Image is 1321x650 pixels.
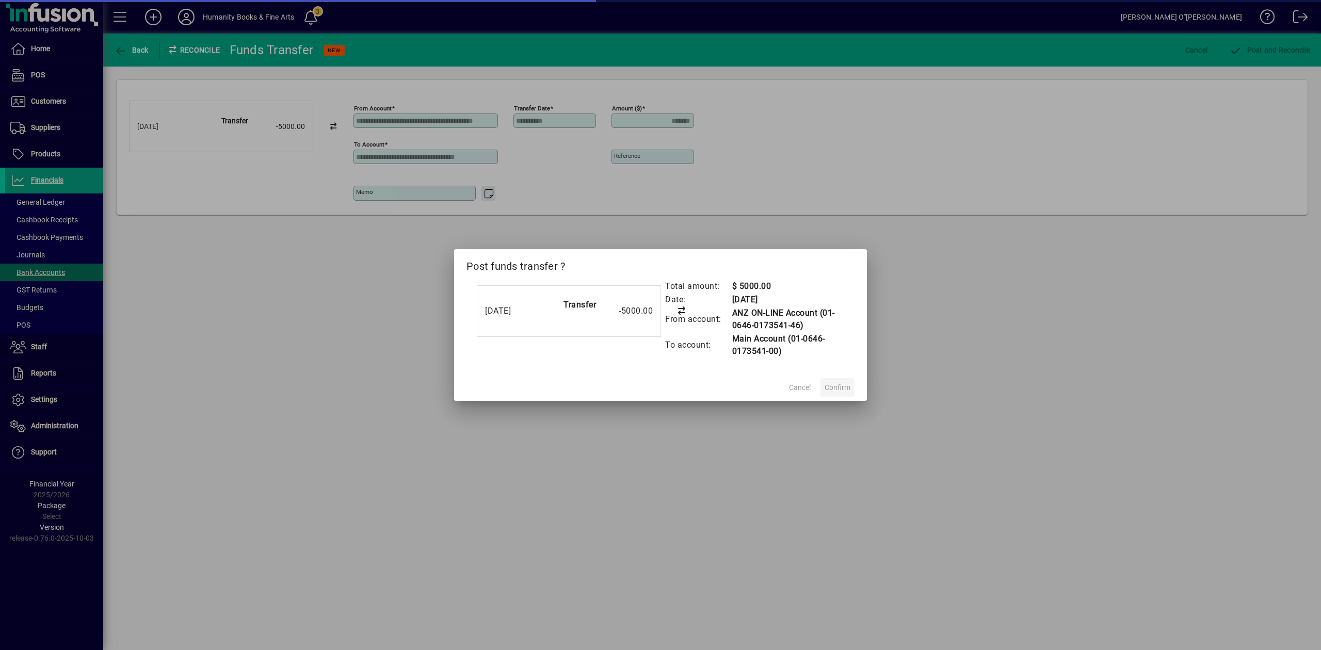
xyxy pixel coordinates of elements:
td: To account: [665,332,732,358]
td: [DATE] [732,293,844,306]
td: Date: [665,293,732,306]
td: $ 5000.00 [732,280,844,293]
td: Total amount: [665,280,732,293]
strong: Transfer [563,300,596,310]
div: -5000.00 [601,305,653,317]
div: [DATE] [485,305,526,317]
h2: Post funds transfer ? [454,249,867,279]
td: ANZ ON-LINE Account (01-0646-0173541-46) [732,306,844,332]
td: Main Account (01-0646-0173541-00) [732,332,844,358]
td: From account: [665,306,732,332]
